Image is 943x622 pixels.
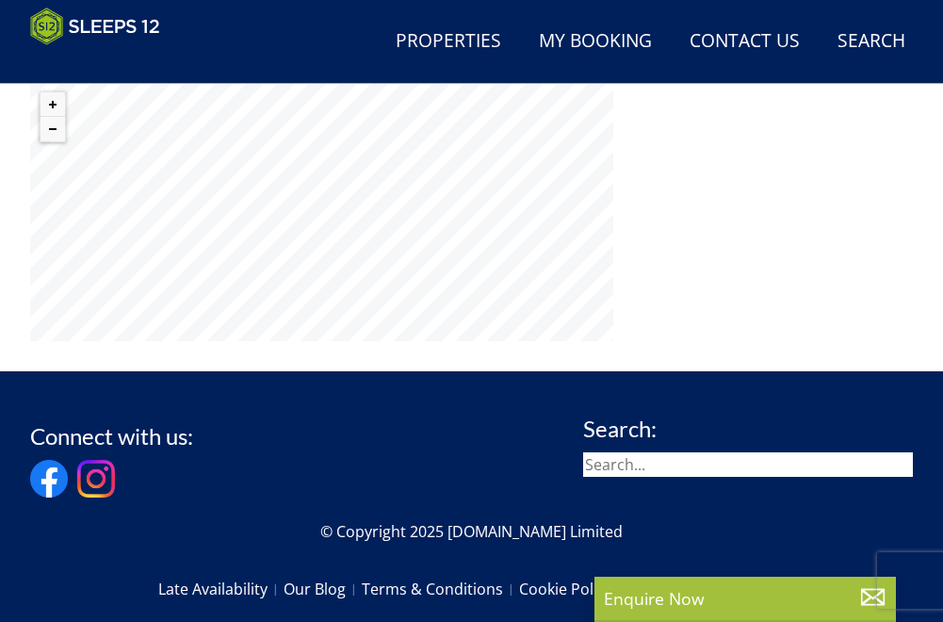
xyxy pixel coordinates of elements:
a: My Booking [531,21,659,63]
p: Enquire Now [604,586,886,611]
iframe: Customer reviews powered by Trustpilot [21,57,219,73]
a: Properties [388,21,509,63]
img: Instagram [77,460,115,498]
img: Facebook [30,460,68,498]
h3: Connect with us: [30,424,193,449]
a: Our Blog [284,573,362,605]
p: © Copyright 2025 [DOMAIN_NAME] Limited [30,520,913,543]
img: Sleeps 12 [30,8,160,45]
a: Cookie Policy [519,573,628,605]
a: Late Availability [158,573,284,605]
button: Zoom out [41,117,65,141]
button: Zoom in [41,92,65,117]
a: Terms & Conditions [362,573,519,605]
a: Search [830,21,913,63]
a: Privacy Policy & GDPR [628,573,785,605]
canvas: Map [30,82,613,341]
h3: Search: [583,417,913,441]
input: Search... [583,452,913,477]
a: Contact Us [682,21,807,63]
